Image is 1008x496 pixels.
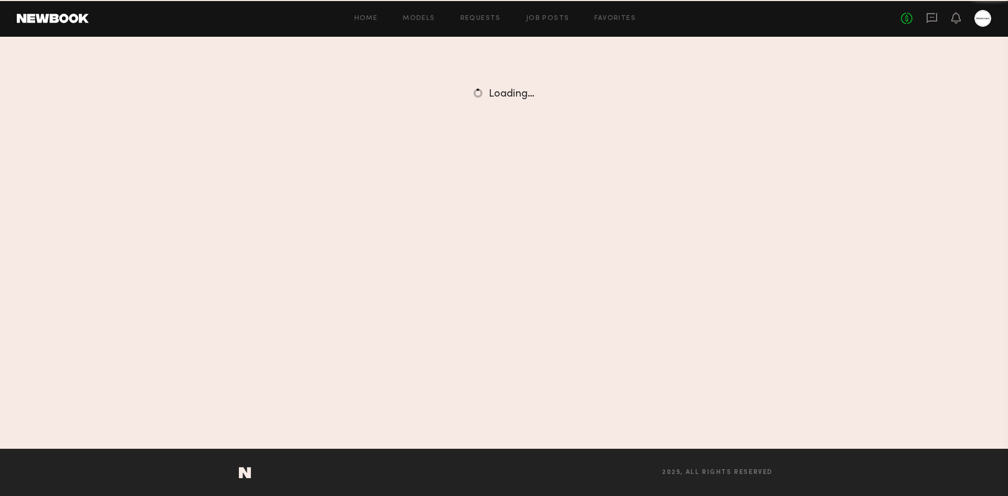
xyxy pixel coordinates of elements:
[460,15,501,22] a: Requests
[594,15,636,22] a: Favorites
[403,15,435,22] a: Models
[526,15,570,22] a: Job Posts
[489,89,534,99] span: Loading…
[354,15,378,22] a: Home
[662,469,773,476] span: 2025, all rights reserved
